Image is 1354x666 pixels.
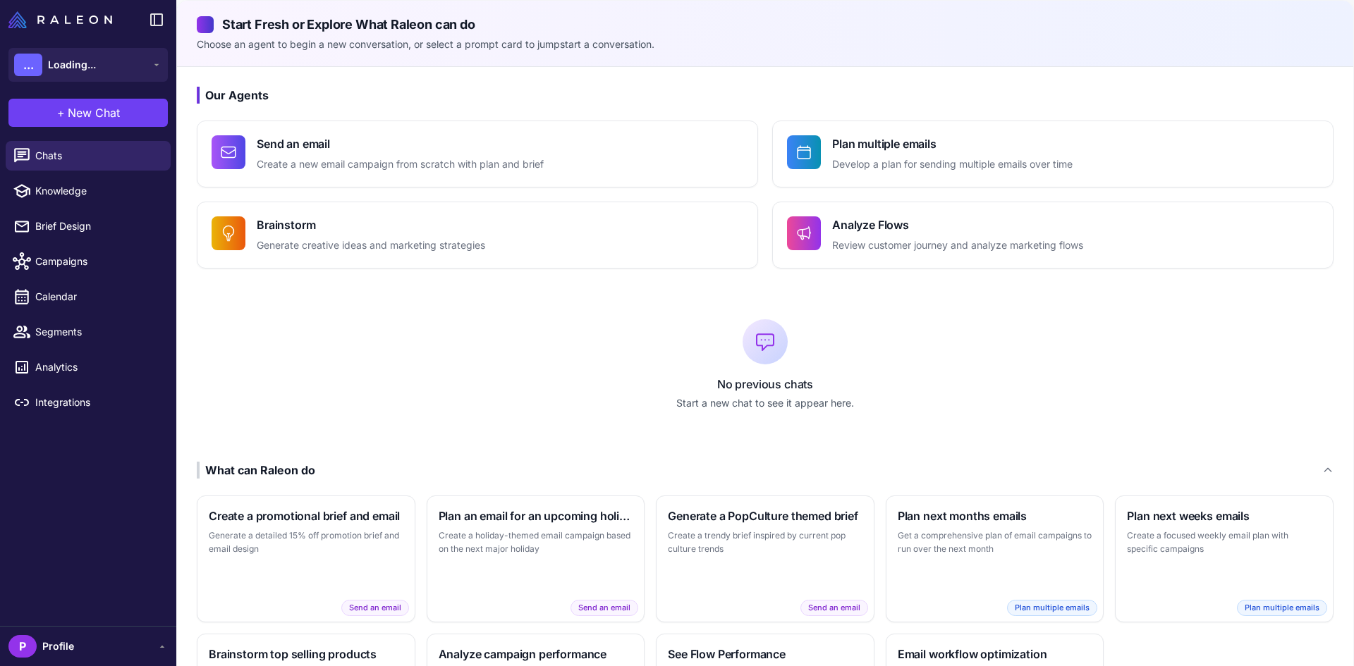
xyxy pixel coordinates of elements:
[832,135,1073,152] h4: Plan multiple emails
[197,376,1334,393] p: No previous chats
[35,324,159,340] span: Segments
[8,48,168,82] button: ...Loading...
[6,317,171,347] a: Segments
[571,600,638,616] span: Send an email
[668,529,862,556] p: Create a trendy brief inspired by current pop culture trends
[209,646,403,662] h3: Brainstorm top selling products
[772,202,1334,269] button: Analyze FlowsReview customer journey and analyze marketing flows
[42,639,74,654] span: Profile
[209,507,403,524] h3: Create a promotional brief and email
[1115,495,1334,622] button: Plan next weeks emailsCreate a focused weekly email plan with specific campaignsPlan multiple emails
[898,507,1092,524] h3: Plan next months emails
[439,507,633,524] h3: Plan an email for an upcoming holiday
[197,87,1334,104] h3: Our Agents
[68,104,120,121] span: New Chat
[35,254,159,269] span: Campaigns
[35,183,159,199] span: Knowledge
[832,156,1073,173] p: Develop a plan for sending multiple emails over time
[14,54,42,76] div: ...
[439,646,633,662] h3: Analyze campaign performance
[197,462,315,479] div: What can Raleon do
[341,600,409,616] span: Send an email
[35,395,159,410] span: Integrations
[35,148,159,164] span: Chats
[197,395,1334,411] p: Start a new chat to see it appear here.
[772,121,1334,187] button: Plan multiple emailsDevelop a plan for sending multiple emails over time
[439,529,633,556] p: Create a holiday-themed email campaign based on the next major holiday
[898,529,1092,556] p: Get a comprehensive plan of email campaigns to run over the next month
[6,247,171,276] a: Campaigns
[197,495,415,622] button: Create a promotional brief and emailGenerate a detailed 15% off promotion brief and email designS...
[57,104,65,121] span: +
[257,216,485,233] h4: Brainstorm
[8,635,37,658] div: P
[1127,529,1322,556] p: Create a focused weekly email plan with specific campaigns
[6,388,171,417] a: Integrations
[35,289,159,304] span: Calendar
[656,495,874,622] button: Generate a PopCulture themed briefCreate a trendy brief inspired by current pop culture trendsSen...
[197,202,758,269] button: BrainstormGenerate creative ideas and marketing strategies
[668,507,862,524] h3: Generate a PopCulture themed brief
[832,238,1083,254] p: Review customer journey and analyze marketing flows
[427,495,645,622] button: Plan an email for an upcoming holidayCreate a holiday-themed email campaign based on the next maj...
[197,37,1334,52] p: Choose an agent to begin a new conversation, or select a prompt card to jumpstart a conversation.
[1237,600,1327,616] span: Plan multiple emails
[6,211,171,241] a: Brief Design
[257,156,544,173] p: Create a new email campaign from scratch with plan and brief
[257,135,544,152] h4: Send an email
[800,600,868,616] span: Send an email
[8,11,118,28] a: Raleon Logo
[1007,600,1097,616] span: Plan multiple emails
[197,121,758,187] button: Send an emailCreate a new email campaign from scratch with plan and brief
[257,238,485,254] p: Generate creative ideas and marketing strategies
[1127,507,1322,524] h3: Plan next weeks emails
[668,646,862,662] h3: See Flow Performance
[8,99,168,127] button: +New Chat
[209,529,403,556] p: Generate a detailed 15% off promotion brief and email design
[6,352,171,382] a: Analytics
[48,57,96,73] span: Loading...
[6,141,171,171] a: Chats
[35,218,159,234] span: Brief Design
[8,11,112,28] img: Raleon Logo
[35,359,159,375] span: Analytics
[6,176,171,206] a: Knowledge
[886,495,1104,622] button: Plan next months emailsGet a comprehensive plan of email campaigns to run over the next monthPlan...
[6,282,171,312] a: Calendar
[832,216,1083,233] h4: Analyze Flows
[898,646,1092,662] h3: Email workflow optimization
[197,15,1334,34] h2: Start Fresh or Explore What Raleon can do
